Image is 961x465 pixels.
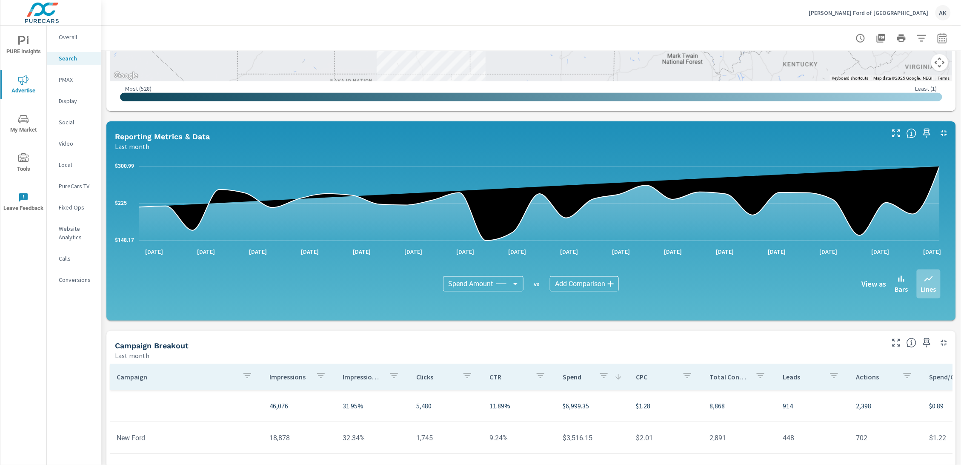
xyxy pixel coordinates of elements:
[907,338,917,348] span: This is a summary of Search performance results by campaign. Each column can be sorted.
[483,428,556,449] td: 9.24%
[907,128,917,138] span: Understand Search data over time and see how metrics compare to each other.
[47,180,101,192] div: PureCars TV
[47,31,101,43] div: Overall
[935,5,951,20] div: AK
[59,139,94,148] p: Video
[47,252,101,265] div: Calls
[709,401,769,411] p: 8,868
[776,428,849,449] td: 448
[489,373,529,382] p: CTR
[3,114,44,135] span: My Market
[555,280,605,288] span: Add Comparison
[849,428,923,449] td: 702
[47,116,101,129] div: Social
[809,9,929,17] p: [PERSON_NAME] Ford of [GEOGRAPHIC_DATA]
[3,192,44,213] span: Leave Feedback
[59,182,94,190] p: PureCars TV
[59,276,94,284] p: Conversions
[814,247,844,256] p: [DATE]
[343,373,382,382] p: Impression Share
[295,247,325,256] p: [DATE]
[636,401,696,411] p: $1.28
[110,428,263,449] td: New Ford
[112,70,140,81] img: Google
[523,280,550,288] p: vs
[409,428,483,449] td: 1,745
[59,118,94,126] p: Social
[59,161,94,169] p: Local
[937,126,951,140] button: Minimize Widget
[937,336,951,350] button: Minimize Widget
[934,30,951,47] button: Select Date Range
[47,73,101,86] div: PMAX
[556,428,629,449] td: $3,516.15
[862,280,887,288] h6: View as
[115,164,134,169] text: $300.99
[703,428,776,449] td: 2,891
[893,30,910,47] button: Print Report
[856,401,916,411] p: 2,398
[918,247,947,256] p: [DATE]
[448,280,493,288] span: Spend Amount
[3,153,44,174] span: Tools
[59,97,94,105] p: Display
[554,247,584,256] p: [DATE]
[503,247,532,256] p: [DATE]
[915,85,937,92] p: Least ( 1 )
[938,76,950,80] a: Terms (opens in new tab)
[443,276,523,292] div: Spend Amount
[47,201,101,214] div: Fixed Ops
[125,85,152,92] p: Most ( 528 )
[47,222,101,244] div: Website Analytics
[269,373,309,382] p: Impressions
[191,247,221,256] p: [DATE]
[658,247,688,256] p: [DATE]
[3,36,44,57] span: PURE Insights
[59,203,94,212] p: Fixed Ops
[139,247,169,256] p: [DATE]
[59,33,94,41] p: Overall
[47,95,101,107] div: Display
[115,238,134,244] text: $148.17
[856,373,895,382] p: Actions
[931,54,948,71] button: Map camera controls
[451,247,480,256] p: [DATE]
[0,26,46,221] div: nav menu
[710,247,740,256] p: [DATE]
[115,342,189,350] h5: Campaign Breakout
[59,54,94,63] p: Search
[920,336,934,350] span: Save this to your personalized report
[489,401,549,411] p: 11.89%
[59,75,94,84] p: PMAX
[872,30,889,47] button: "Export Report to PDF"
[636,373,675,382] p: CPC
[895,284,908,294] p: Bars
[629,428,703,449] td: $2.01
[115,132,210,141] h5: Reporting Metrics & Data
[117,373,235,382] p: Campaign
[709,373,749,382] p: Total Conversions
[399,247,429,256] p: [DATE]
[866,247,895,256] p: [DATE]
[59,224,94,241] p: Website Analytics
[563,401,622,411] p: $6,999.35
[416,401,476,411] p: 5,480
[243,247,273,256] p: [DATE]
[550,276,619,292] div: Add Comparison
[874,76,933,80] span: Map data ©2025 Google, INEGI
[416,373,455,382] p: Clicks
[889,126,903,140] button: Make Fullscreen
[913,30,930,47] button: Apply Filters
[783,373,822,382] p: Leads
[783,401,842,411] p: 914
[832,75,869,81] button: Keyboard shortcuts
[563,373,592,382] p: Spend
[3,75,44,96] span: Advertise
[115,351,149,361] p: Last month
[47,158,101,171] div: Local
[112,70,140,81] a: Open this area in Google Maps (opens a new window)
[606,247,636,256] p: [DATE]
[115,141,149,152] p: Last month
[269,401,329,411] p: 46,076
[920,126,934,140] span: Save this to your personalized report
